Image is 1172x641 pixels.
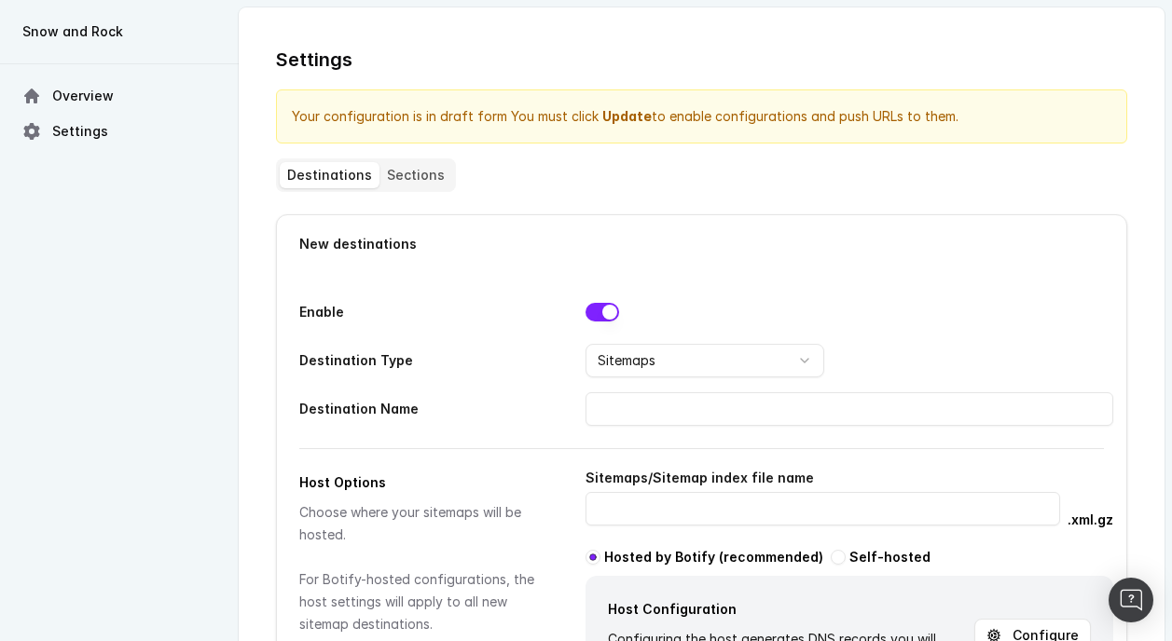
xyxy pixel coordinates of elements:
[276,45,352,75] h1: Settings
[299,471,541,494] h2: Host Options
[1068,509,1113,531] div: .xml.gz
[1109,578,1153,622] div: Open Intercom Messenger
[276,89,1127,143] div: Your configuration is in draft form You must click to enable configurations and push URLs to them.
[608,598,967,621] h3: Host Configuration
[280,162,379,188] button: Destinations
[15,15,224,48] button: Snow and Rock
[602,108,652,124] strong: Update
[604,546,823,568] label: Hosted by Botify (recommended)
[52,122,108,141] span: Settings
[15,115,224,148] a: Settings
[299,344,541,377] label: Destination Type
[15,79,224,113] a: Overview
[299,501,541,635] div: Choose where your sitemaps will be hosted. For Botify-hosted configurations, the host settings wi...
[299,392,541,426] label: Destination Name
[52,87,114,105] span: Overview
[299,238,1104,251] div: New destinations
[22,22,123,41] span: Snow and Rock
[379,162,452,188] button: Sections
[586,471,1060,492] label: Sitemaps/Sitemap index file name
[849,546,931,568] label: Self-hosted
[299,295,541,329] label: Enable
